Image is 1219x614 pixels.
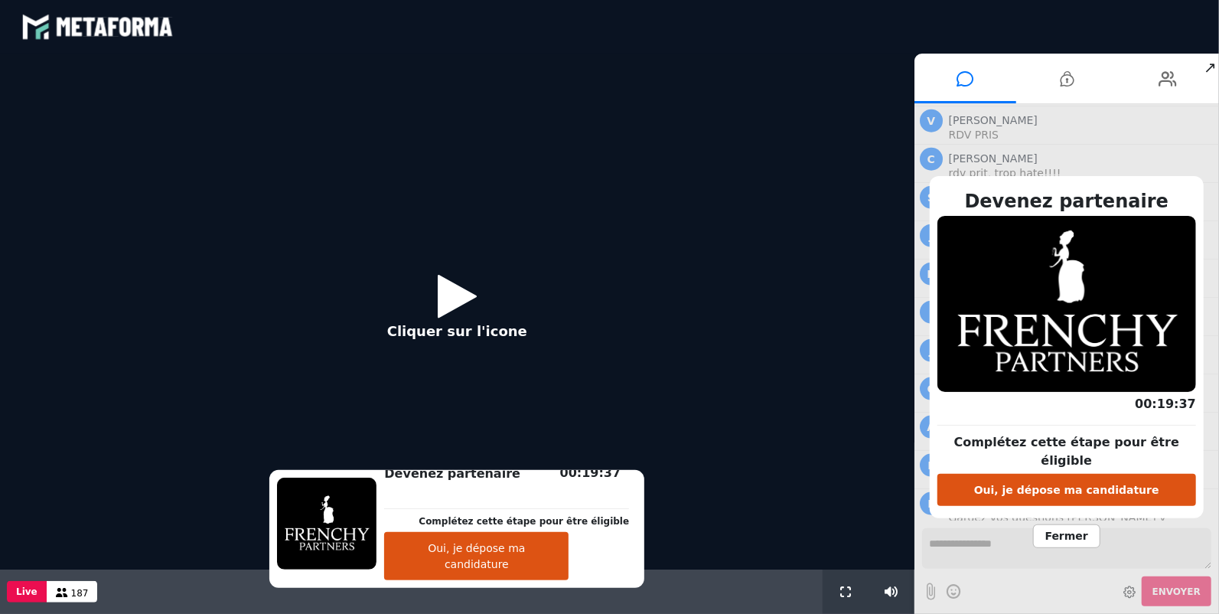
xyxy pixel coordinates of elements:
img: 1758176636418-X90kMVC3nBIL3z60WzofmoLaWTDHBoMX.png [277,478,376,570]
button: Oui, je dépose ma candidature [384,532,569,580]
span: Fermer [1033,524,1100,548]
h2: Devenez partenaire [937,188,1196,215]
h2: Devenez partenaire [384,465,629,483]
span: ↗ [1201,54,1219,81]
p: Complétez cette étape pour être éligible [419,514,629,528]
button: Live [7,581,47,603]
button: Oui, je dépose ma candidature [937,474,1196,506]
span: 187 [71,588,89,599]
p: Complétez cette étape pour être éligible [937,433,1196,470]
span: 00:19:37 [560,465,621,480]
p: Cliquer sur l'icone [387,321,527,341]
span: 00:19:37 [1135,397,1196,411]
button: Cliquer sur l'icone [372,263,543,361]
img: 1758176636418-X90kMVC3nBIL3z60WzofmoLaWTDHBoMX.png [937,216,1196,392]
